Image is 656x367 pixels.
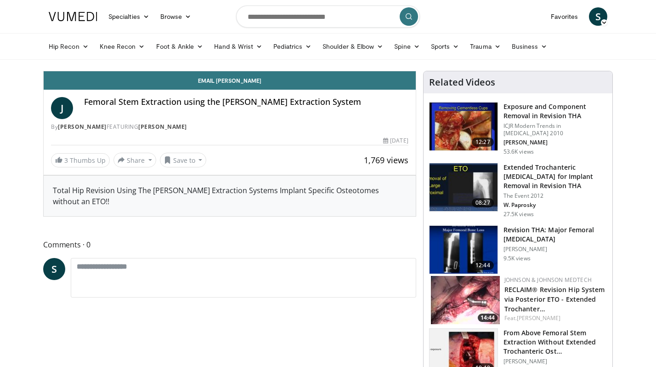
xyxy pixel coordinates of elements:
h3: From Above Femoral Stem Extraction Without Extended Trochanteric Ost… [503,328,607,356]
a: 08:27 Extended Trochanteric [MEDICAL_DATA] for Implant Removal in Revision THA The Event 2012 W. ... [429,163,607,218]
a: 14:44 [431,276,500,324]
span: 12:27 [472,138,494,147]
h4: Related Videos [429,77,495,88]
a: Johnson & Johnson MedTech [504,276,592,284]
a: Pediatrics [268,37,317,56]
a: [PERSON_NAME] [138,123,187,131]
a: Favorites [545,7,583,26]
span: 1,769 views [364,155,408,166]
img: 88178fad-16e7-4286-8b0d-e0e977b615e6.150x105_q85_crop-smart_upscale.jpg [431,276,500,324]
h3: Exposure and Component Removal in Revision THA [503,102,607,120]
div: [DATE] [383,137,408,145]
h4: Femoral Stem Extraction using the [PERSON_NAME] Extraction System [84,97,408,107]
img: VuMedi Logo [49,12,97,21]
a: Trauma [464,37,506,56]
a: [PERSON_NAME] [517,314,560,322]
h3: Revision THA: Major Femoral [MEDICAL_DATA] [503,225,607,244]
span: 08:27 [472,198,494,207]
p: 27.5K views [503,211,534,218]
div: By FEATURING [51,123,408,131]
a: 12:27 Exposure and Component Removal in Revision THA ICJR Modern Trends in [MEDICAL_DATA] 2010 [P... [429,102,607,155]
a: Email [PERSON_NAME] [44,71,416,90]
h3: Extended Trochanteric [MEDICAL_DATA] for Implant Removal in Revision THA [503,163,607,190]
a: Shoulder & Elbow [317,37,389,56]
span: 12:44 [472,261,494,270]
p: ICJR Modern Trends in [MEDICAL_DATA] 2010 [503,122,607,137]
a: 12:44 Revision THA: Major Femoral [MEDICAL_DATA] [PERSON_NAME] 9.5K views [429,225,607,274]
a: Foot & Ankle [151,37,209,56]
a: S [43,258,65,280]
p: The Event 2012 [503,192,607,200]
p: 53.6K views [503,148,534,155]
div: Total Hip Revision Using The [PERSON_NAME] Extraction Systems Implant Specific Osteotomes without... [53,185,407,207]
a: Business [506,37,553,56]
button: Save to [160,153,207,167]
p: W. Paprosky [503,201,607,209]
img: 38436_0000_3.png.150x105_q85_crop-smart_upscale.jpg [430,226,498,274]
a: Browse [155,7,197,26]
p: [PERSON_NAME] [503,139,607,146]
a: J [51,97,73,119]
span: Comments 0 [43,239,416,251]
p: [PERSON_NAME] [503,358,607,365]
a: Hip Recon [43,37,94,56]
button: Share [113,153,156,167]
a: Sports [425,37,465,56]
a: RECLAIM® Revision Hip System via Posterior ETO - Extended Trochanter… [504,285,605,313]
div: Feat. [504,314,605,322]
input: Search topics, interventions [236,6,420,28]
a: S [589,7,607,26]
a: Specialties [103,7,155,26]
span: 3 [64,156,68,165]
p: [PERSON_NAME] [503,246,607,253]
a: Knee Recon [94,37,151,56]
span: 14:44 [478,314,498,322]
a: Hand & Wrist [209,37,268,56]
a: [PERSON_NAME] [58,123,107,131]
img: 5SPjETdNCPS-ZANX4xMDoxOmtxOwKG7D.150x105_q85_crop-smart_upscale.jpg [430,163,498,211]
img: 297848_0003_1.png.150x105_q85_crop-smart_upscale.jpg [430,103,498,150]
p: 9.5K views [503,255,531,262]
a: 3 Thumbs Up [51,153,110,167]
a: Spine [389,37,425,56]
